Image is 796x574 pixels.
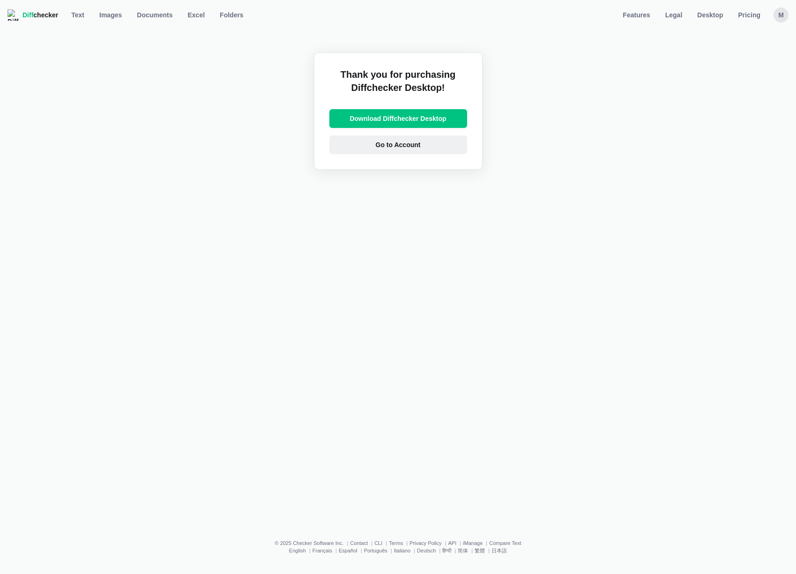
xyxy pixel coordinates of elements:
[66,7,90,22] a: Text
[417,548,436,553] a: Deutsch
[374,140,423,149] span: Go to Account
[621,10,652,20] span: Features
[394,548,410,553] a: Italiano
[364,548,387,553] a: Português
[22,10,58,20] span: checker
[186,10,207,20] span: Excel
[448,540,456,546] a: API
[733,7,766,22] a: Pricing
[663,10,684,20] span: Legal
[695,10,725,20] span: Desktop
[69,10,86,20] span: Text
[409,540,441,546] a: Privacy Policy
[182,7,211,22] a: Excel
[348,114,448,123] span: Download Diffchecker Desktop
[617,7,655,22] a: Features
[214,7,249,22] button: Folders
[774,7,789,22] button: m
[275,540,350,546] li: © 2025 Checker Software Inc.
[692,7,729,22] a: Desktop
[312,548,332,553] a: Français
[736,10,762,20] span: Pricing
[97,10,124,20] span: Images
[442,548,451,553] a: हिन्दी
[329,68,467,102] h2: Thank you for purchasing Diffchecker Desktop!
[135,10,174,20] span: Documents
[218,10,245,20] span: Folders
[7,7,58,22] a: Diffchecker
[489,540,521,546] a: Compare Text
[463,540,483,546] a: iManage
[329,109,467,128] a: Download Diffchecker Desktop
[374,540,382,546] a: CLI
[660,7,688,22] a: Legal
[339,548,357,553] a: Español
[458,548,468,553] a: 简体
[22,11,33,19] span: Diff
[94,7,127,22] a: Images
[350,540,368,546] a: Contact
[289,548,306,553] a: English
[7,9,19,21] img: Diffchecker logo
[389,540,403,546] a: Terms
[491,548,507,553] a: 日本語
[131,7,178,22] a: Documents
[475,548,485,553] a: 繁體
[329,135,467,154] a: Go to Account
